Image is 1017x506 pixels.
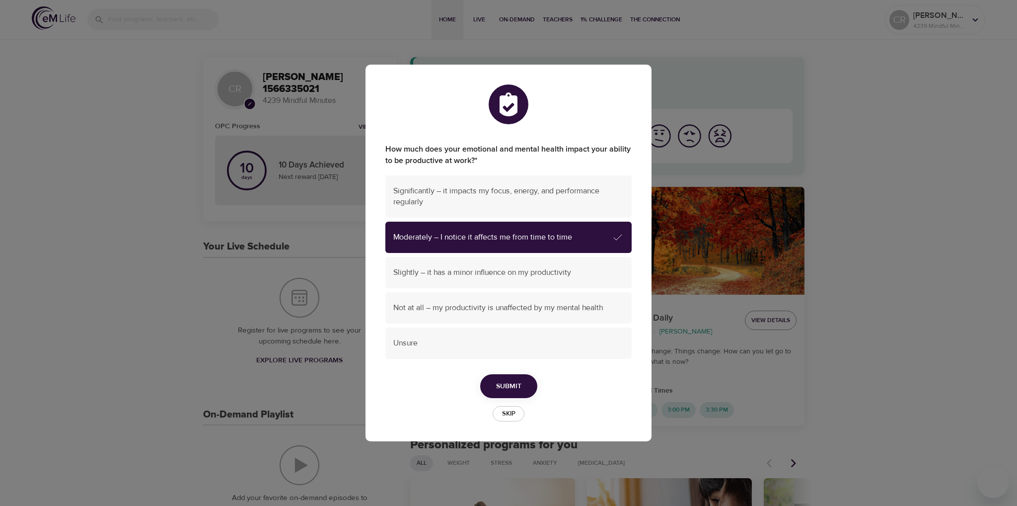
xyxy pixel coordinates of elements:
[393,267,624,278] span: Slightly – it has a minor influence on my productivity
[385,144,632,167] label: How much does your emotional and mental health impact your ability to be productive at work?
[480,374,537,399] button: Submit
[393,232,612,243] span: Moderately – I notice it affects me from time to time
[493,406,524,422] button: Skip
[496,380,521,393] span: Submit
[393,302,624,314] span: Not at all – my productivity is unaffected by my mental health
[393,185,624,208] span: Significantly – it impacts my focus, energy, and performance regularly
[393,337,624,349] span: Unsure
[498,408,519,420] span: Skip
